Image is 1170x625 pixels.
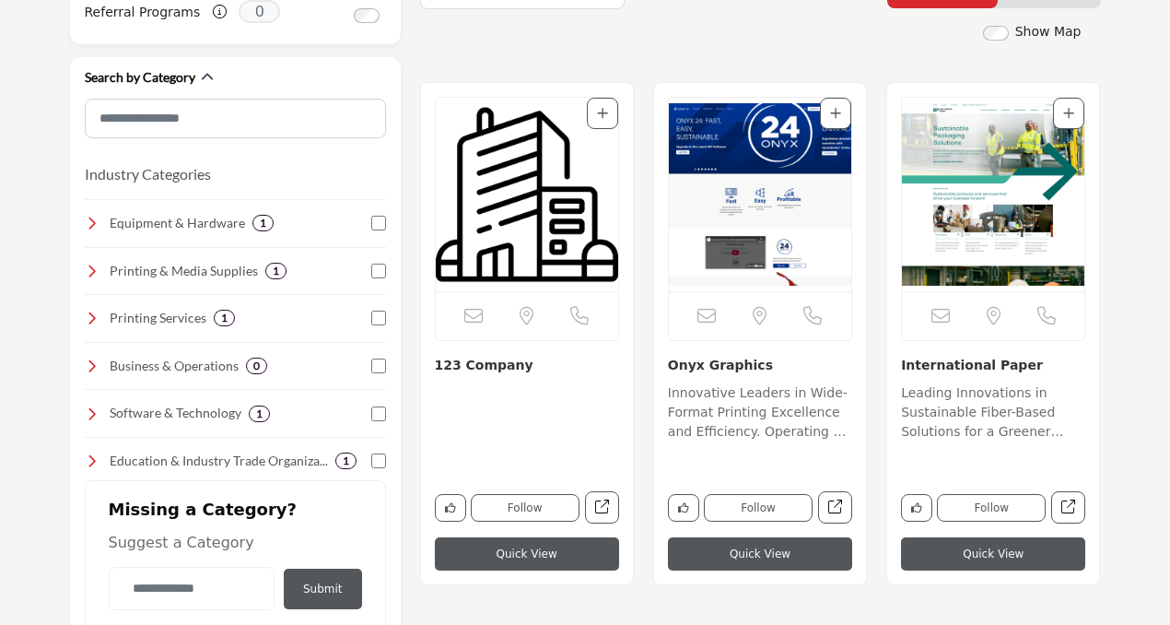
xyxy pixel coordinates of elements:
button: Quick View [668,537,852,571]
a: Open Listing in new tab [902,98,1084,291]
button: Follow [704,494,813,522]
div: 1 Results For Equipment & Hardware [252,215,274,231]
h4: Education & Industry Trade Organizations: Connect with industry leaders, trade groups, and profes... [110,452,328,470]
div: 1 Results For Software & Technology [249,406,270,422]
button: Industry Categories [85,163,211,185]
h2: Search by Category [85,68,195,87]
div: 1 Results For Printing & Media Supplies [265,263,287,279]
input: Select Business & Operations checkbox [371,359,386,373]
b: 1 [256,407,263,420]
a: Open 123-company in new tab [585,491,619,524]
button: Quick View [435,537,619,571]
h4: Printing Services: Professional printing solutions, including large-format, digital, and offset p... [110,309,206,327]
img: Onyx Graphics [669,98,851,291]
input: Search Category [85,99,386,138]
h3: 123 Company [435,355,619,374]
a: International Paper [901,358,1043,372]
b: 1 [260,217,266,230]
a: Add To List [830,106,841,121]
label: Show Map [1015,22,1082,41]
p: Innovative Leaders in Wide-Format Printing Excellence and Efficiency. Operating at the forefront ... [668,383,852,445]
h4: Business & Operations: Essential resources for financial management, marketing, and operations to... [110,357,239,375]
h4: Printing & Media Supplies: A wide range of high-quality paper, films, inks, and specialty materia... [110,262,258,280]
h4: Equipment & Hardware : Top-quality printers, copiers, and finishing equipment to enhance efficien... [110,214,245,232]
input: Switch to Referral Programs [354,8,380,23]
a: 123 Company [435,358,533,372]
button: Like company [901,494,932,522]
span: Suggest a Category [109,534,254,551]
a: Open onyx-graphics in new tab [818,491,852,524]
input: Select Education & Industry Trade Organizations checkbox [371,454,386,468]
b: 0 [253,360,260,372]
a: Add To List [597,106,608,121]
input: Select Equipment & Hardware checkbox [371,216,386,230]
b: 1 [343,454,349,467]
h3: International Paper [901,355,1085,374]
div: 1 Results For Education & Industry Trade Organizations [335,453,357,469]
h3: Onyx Graphics [668,355,852,374]
input: Category Name [109,567,275,610]
a: Open Listing in new tab [669,98,851,291]
a: Onyx Graphics [668,358,773,372]
img: International Paper [902,98,1084,291]
a: Leading Innovations in Sustainable Fiber-Based Solutions for a Greener [DATE] Engaged in the dyna... [901,379,1085,445]
div: 0 Results For Business & Operations [246,358,267,374]
button: Submit [284,569,362,609]
div: 1 Results For Printing Services [214,310,235,326]
b: 1 [221,312,228,324]
a: Open international-paper in new tab [1051,491,1085,524]
b: 1 [273,265,279,277]
button: Follow [471,494,579,522]
input: Select Printing Services checkbox [371,311,386,325]
input: Select Printing & Media Supplies checkbox [371,264,386,278]
a: Open Listing in new tab [436,98,618,291]
button: Like company [668,494,699,522]
button: Quick View [901,537,1085,571]
img: 123 Company [436,98,618,291]
a: Add To List [1063,106,1074,121]
button: Follow [937,494,1046,522]
p: Leading Innovations in Sustainable Fiber-Based Solutions for a Greener [DATE] Engaged in the dyna... [901,383,1085,445]
a: Innovative Leaders in Wide-Format Printing Excellence and Efficiency. Operating at the forefront ... [668,379,852,445]
h2: Missing a Category? [109,500,362,533]
button: Like company [435,494,466,522]
input: Select Software & Technology checkbox [371,407,386,421]
h4: Software & Technology: Advanced software and digital tools for print management, automation, and ... [110,404,241,422]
